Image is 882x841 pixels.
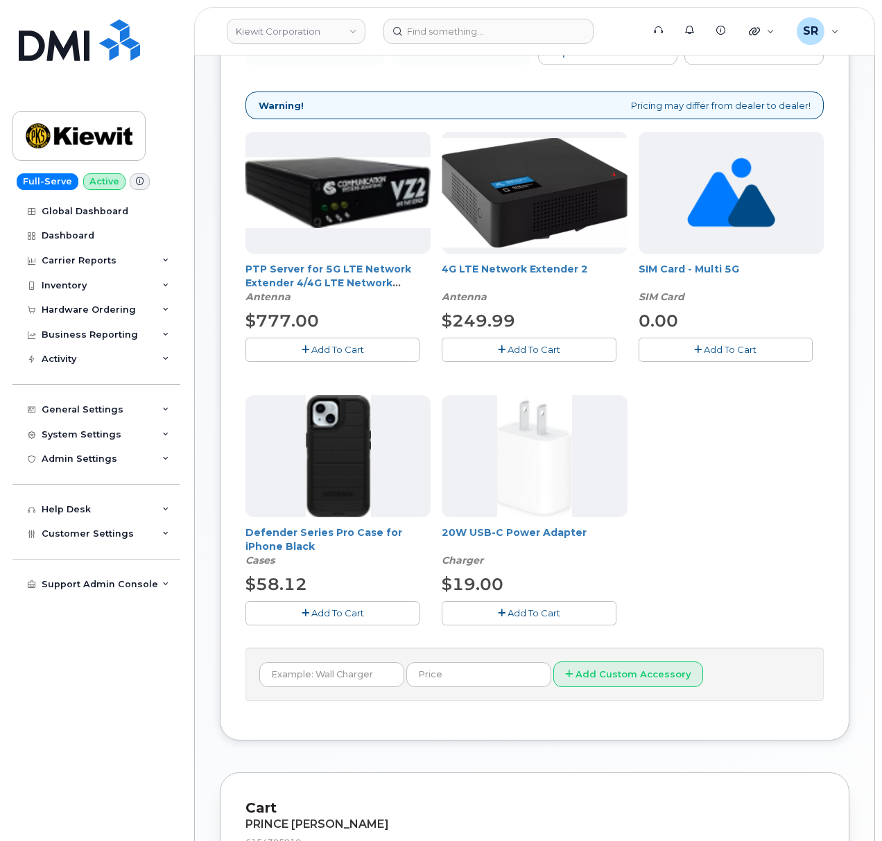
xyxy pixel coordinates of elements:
button: Add To Cart [245,601,420,625]
button: Add To Cart [442,338,616,362]
img: apple20w.jpg [497,395,573,517]
em: Antenna [245,291,291,303]
span: $249.99 [442,311,515,331]
span: $777.00 [245,311,319,331]
a: Defender Series Pro Case for iPhone Black [245,526,402,553]
div: 4G LTE Network Extender 2 [442,262,627,304]
button: Add To Cart [442,601,616,625]
input: Find something... [383,19,594,44]
button: Add To Cart [245,338,420,362]
em: Cases [245,554,275,566]
div: PRINCE [PERSON_NAME] [245,818,824,831]
span: 0.00 [639,311,678,331]
a: 20W USB-C Power Adapter [442,526,587,539]
div: Defender Series Pro Case for iPhone Black [245,526,431,567]
iframe: Messenger Launcher [822,781,872,831]
span: Add To Cart [508,607,560,618]
div: PTP Server for 5G LTE Network Extender 4/4G LTE Network Extender 3 [245,262,431,304]
a: 4G LTE Network Extender 2 [442,263,588,275]
em: Antenna [442,291,487,303]
button: Add To Cart [639,338,813,362]
span: $58.12 [245,574,307,594]
span: Add To Cart [311,344,364,355]
div: Quicklinks [739,17,784,45]
a: SIM Card - Multi 5G [639,263,739,275]
img: no_image_found-2caef05468ed5679b831cfe6fc140e25e0c280774317ffc20a367ab7fd17291e.png [687,132,775,254]
span: $19.00 [442,574,503,594]
div: Sebastian Reissig [787,17,849,45]
em: Charger [442,554,483,566]
p: Cart [245,798,824,818]
div: SIM Card - Multi 5G [639,262,824,304]
div: 20W USB-C Power Adapter [442,526,627,567]
span: Add To Cart [311,607,364,618]
em: SIM Card [639,291,684,303]
strong: Warning! [259,99,304,112]
button: Add Custom Accessory [553,661,703,687]
div: Pricing may differ from dealer to dealer! [245,92,824,120]
span: SR [803,23,818,40]
img: defenderiphone14.png [306,395,371,517]
a: Kiewit Corporation [227,19,365,44]
input: Price [406,662,551,687]
span: Add To Cart [508,344,560,355]
a: PTP Server for 5G LTE Network Extender 4/4G LTE Network Extender 3 [245,263,411,303]
input: Example: Wall Charger [259,662,404,687]
img: Casa_Sysem.png [245,157,431,228]
img: 4glte_extender.png [442,138,627,248]
span: Add To Cart [704,344,756,355]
